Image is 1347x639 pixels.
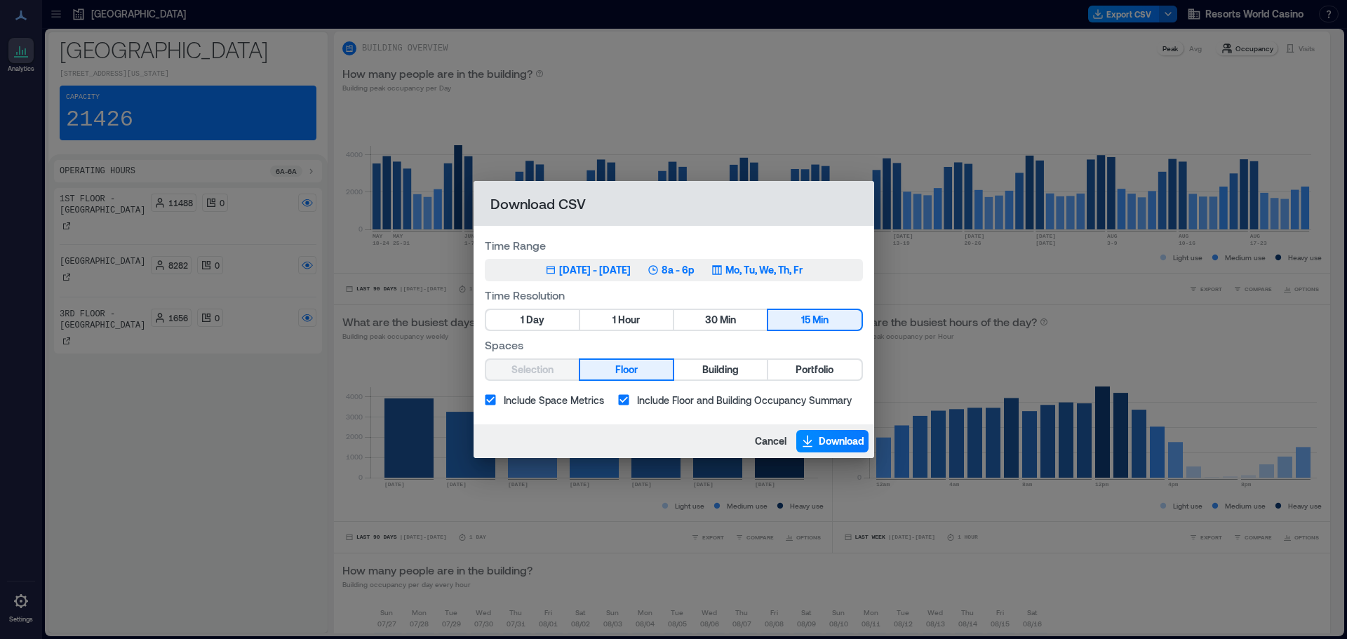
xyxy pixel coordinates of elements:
[580,360,673,379] button: Floor
[801,311,810,329] span: 15
[486,310,579,330] button: 1 Day
[615,361,638,379] span: Floor
[485,237,863,253] label: Time Range
[751,430,791,452] button: Cancel
[768,310,861,330] button: 15 Min
[720,311,736,329] span: Min
[637,393,852,408] span: Include Floor and Building Occupancy Summary
[618,311,640,329] span: Hour
[580,310,673,330] button: 1 Hour
[702,361,739,379] span: Building
[474,181,874,226] h2: Download CSV
[662,263,695,277] p: 8a - 6p
[725,263,803,277] p: Mo, Tu, We, Th, Fr
[504,393,604,408] span: Include Space Metrics
[796,361,833,379] span: Portfolio
[768,360,861,379] button: Portfolio
[819,434,864,448] span: Download
[705,311,718,329] span: 30
[485,287,863,303] label: Time Resolution
[521,311,524,329] span: 1
[485,259,863,281] button: [DATE] - [DATE]8a - 6pMo, Tu, We, Th, Fr
[812,311,829,329] span: Min
[674,360,767,379] button: Building
[485,337,863,353] label: Spaces
[559,263,631,277] div: [DATE] - [DATE]
[755,434,786,448] span: Cancel
[674,310,767,330] button: 30 Min
[612,311,616,329] span: 1
[526,311,544,329] span: Day
[796,430,869,452] button: Download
